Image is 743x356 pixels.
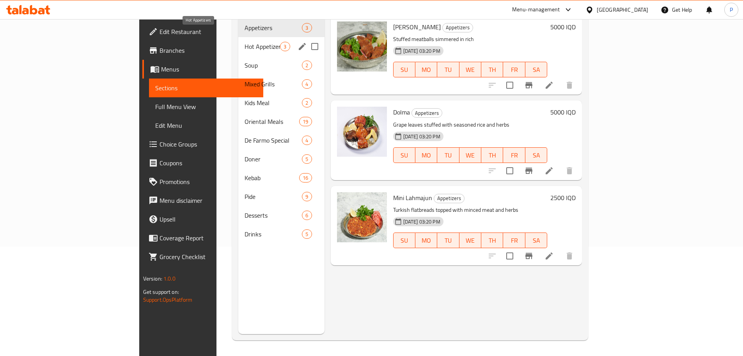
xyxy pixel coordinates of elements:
div: Kebab [245,173,299,182]
button: WE [459,233,481,248]
button: Branch-specific-item [520,247,538,265]
span: Select to update [502,163,518,179]
span: MO [418,64,434,75]
h6: 5000 IQD [550,107,576,118]
div: De Farmo Special4 [238,131,324,150]
span: Choice Groups [160,140,257,149]
a: Branches [142,41,263,60]
span: Coupons [160,158,257,168]
span: [DATE] 03:20 PM [400,218,443,225]
span: 19 [300,118,311,125]
nav: Menu sections [238,15,324,247]
span: 1.0.0 [163,274,176,284]
span: 3 [302,24,311,32]
a: Promotions [142,172,263,191]
div: Appetizers [411,108,442,118]
span: Appetizers [245,23,302,32]
span: Grocery Checklist [160,252,257,261]
span: WE [463,64,478,75]
div: Hot Appetizers3edit [238,37,324,56]
span: Drinks [245,229,302,239]
a: Edit menu item [544,81,554,90]
span: Get support on: [143,287,179,297]
div: items [302,61,312,70]
img: Dolma [337,107,387,157]
button: MO [415,147,437,163]
div: Mixed Grills4 [238,75,324,93]
div: Menu-management [512,5,560,14]
span: Appetizers [443,23,473,32]
button: delete [560,76,579,95]
span: Oriental Meals [245,117,299,126]
span: SA [528,150,544,161]
a: Choice Groups [142,135,263,154]
a: Full Menu View [149,97,263,116]
span: Edit Menu [155,121,257,130]
span: 16 [300,174,311,182]
span: Mixed Grills [245,79,302,89]
div: Drinks5 [238,225,324,243]
button: TU [437,147,459,163]
button: SA [525,233,547,248]
span: TU [440,64,456,75]
button: SU [393,62,415,77]
span: TU [440,235,456,246]
div: Soup2 [238,56,324,75]
button: MO [415,62,437,77]
span: Sections [155,83,257,93]
span: Mini Lahmajun [393,192,432,204]
span: TH [484,235,500,246]
span: [PERSON_NAME] [393,21,441,33]
span: Menu disclaimer [160,196,257,205]
a: Menu disclaimer [142,191,263,210]
a: Support.OpsPlatform [143,295,193,305]
h6: 5000 IQD [550,21,576,32]
div: items [302,136,312,145]
div: items [302,154,312,164]
span: 4 [302,81,311,88]
div: Oriental Meals19 [238,112,324,131]
div: Kids Meal2 [238,93,324,112]
div: Desserts6 [238,206,324,225]
h6: 2500 IQD [550,192,576,203]
button: Branch-specific-item [520,76,538,95]
span: FR [506,64,522,75]
span: Version: [143,274,162,284]
div: Pide9 [238,187,324,206]
span: Kids Meal [245,98,302,107]
span: Select to update [502,248,518,264]
span: [DATE] 03:20 PM [400,133,443,140]
span: Appetizers [412,109,442,118]
a: Menus [142,60,263,79]
div: Appetizers [434,194,465,203]
a: Edit menu item [544,166,554,175]
span: 2 [302,99,311,107]
div: Appetizers3 [238,18,324,37]
span: Branches [160,46,257,55]
a: Grocery Checklist [142,247,263,266]
button: SA [525,62,547,77]
span: TH [484,64,500,75]
span: FR [506,235,522,246]
span: SA [528,235,544,246]
span: Edit Restaurant [160,27,257,36]
div: Doner5 [238,150,324,168]
button: TH [481,62,503,77]
div: Doner [245,154,302,164]
div: items [302,23,312,32]
div: items [302,229,312,239]
span: SA [528,64,544,75]
div: Pide [245,192,302,201]
span: P [730,5,733,14]
span: Select to update [502,77,518,93]
a: Edit Restaurant [142,22,263,41]
span: 3 [280,43,289,50]
span: De Farmo Special [245,136,302,145]
span: 9 [302,193,311,200]
button: Branch-specific-item [520,161,538,180]
div: Kebab16 [238,168,324,187]
span: SU [397,64,412,75]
